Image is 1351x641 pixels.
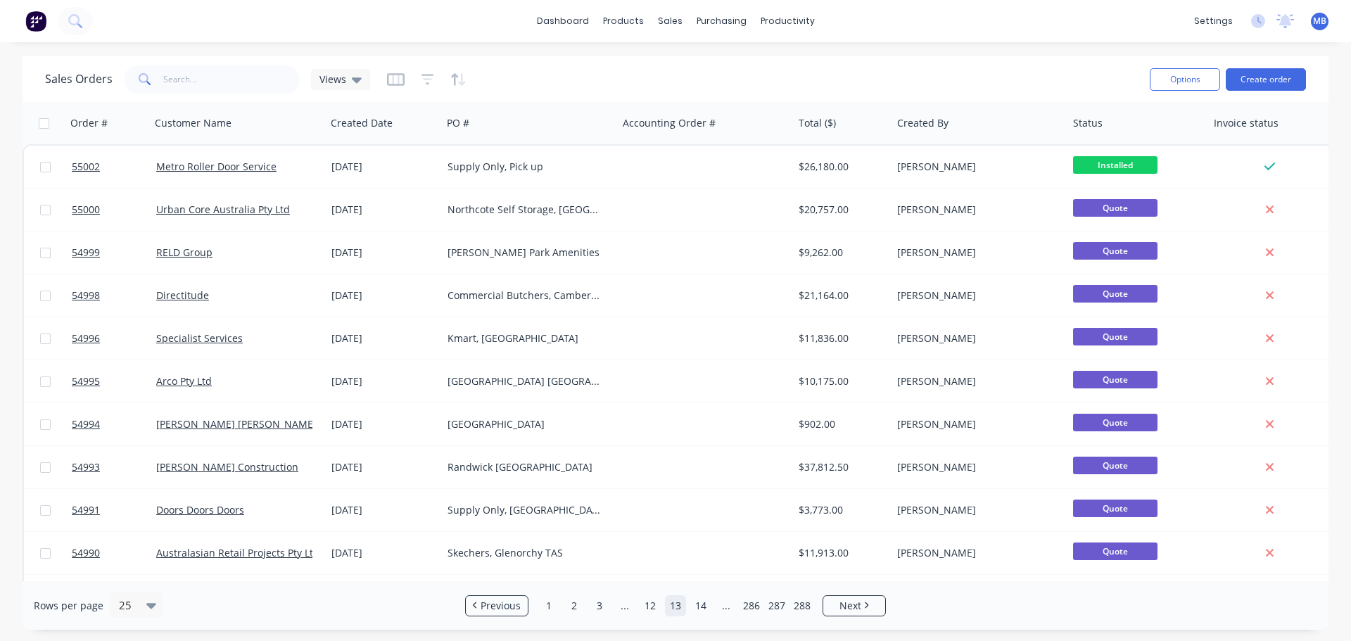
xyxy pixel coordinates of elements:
span: 54990 [72,546,100,560]
div: [GEOGRAPHIC_DATA] [448,417,604,431]
span: Quote [1073,414,1157,431]
div: Skechers, Glenorchy TAS [448,546,604,560]
a: Specialist Services [156,331,243,345]
a: Page 3 [589,595,610,616]
span: MB [1313,15,1326,27]
div: Customer Name [155,116,231,130]
div: Supply Only, Pick up [448,160,604,174]
a: 54995 [72,360,156,402]
a: Australasian Retail Projects Pty Ltd [156,546,319,559]
div: [PERSON_NAME] [897,331,1053,345]
button: Create order [1226,68,1306,91]
div: [PERSON_NAME] [897,460,1053,474]
span: Quote [1073,199,1157,217]
span: Rows per page [34,599,103,613]
div: sales [651,11,690,32]
span: 54994 [72,417,100,431]
span: 54996 [72,331,100,345]
a: 54990 [72,532,156,574]
a: 55002 [72,146,156,188]
div: [PERSON_NAME] Park Amenities [448,246,604,260]
div: [DATE] [331,546,436,560]
div: Supply Only, [GEOGRAPHIC_DATA] [448,503,604,517]
a: 54996 [72,317,156,360]
a: dashboard [530,11,596,32]
button: Options [1150,68,1220,91]
a: 54975 [72,575,156,617]
span: Quote [1073,242,1157,260]
div: [DATE] [331,160,436,174]
a: Jump forward [716,595,737,616]
div: $9,262.00 [799,246,882,260]
a: RELD Group [156,246,213,259]
span: 54995 [72,374,100,388]
span: Quote [1073,500,1157,517]
div: [PERSON_NAME] [897,203,1053,217]
div: [PERSON_NAME] [897,417,1053,431]
a: Arco Pty Ltd [156,374,212,388]
div: [PERSON_NAME] [897,546,1053,560]
a: Page 286 [741,595,762,616]
div: $3,773.00 [799,503,882,517]
div: [DATE] [331,203,436,217]
div: $37,812.50 [799,460,882,474]
div: products [596,11,651,32]
a: Next page [823,599,885,613]
div: [DATE] [331,288,436,303]
span: Installed [1073,156,1157,174]
a: Jump backward [614,595,635,616]
div: $11,836.00 [799,331,882,345]
div: [DATE] [331,331,436,345]
div: Kmart, [GEOGRAPHIC_DATA] [448,331,604,345]
a: Metro Roller Door Service [156,160,277,173]
span: Next [839,599,861,613]
div: [DATE] [331,374,436,388]
div: Randwick [GEOGRAPHIC_DATA] [448,460,604,474]
a: Page 2 [564,595,585,616]
div: Created By [897,116,949,130]
a: Page 1 [538,595,559,616]
div: [PERSON_NAME] [897,374,1053,388]
div: $26,180.00 [799,160,882,174]
div: settings [1187,11,1240,32]
span: 54999 [72,246,100,260]
div: $20,757.00 [799,203,882,217]
div: [DATE] [331,246,436,260]
div: $902.00 [799,417,882,431]
div: PO # [447,116,469,130]
img: Factory [25,11,46,32]
a: Directitude [156,288,209,302]
a: 54993 [72,446,156,488]
div: Order # [70,116,108,130]
span: Previous [481,599,521,613]
input: Search... [163,65,300,94]
div: Accounting Order # [623,116,716,130]
a: Doors Doors Doors [156,503,244,516]
div: productivity [754,11,822,32]
div: Commercial Butchers, Camberwell VIC [448,288,604,303]
div: Created Date [331,116,393,130]
a: Urban Core Australia Pty Ltd [156,203,290,216]
a: Page 288 [792,595,813,616]
div: [GEOGRAPHIC_DATA] [GEOGRAPHIC_DATA] [448,374,604,388]
div: [PERSON_NAME] [897,288,1053,303]
div: $21,164.00 [799,288,882,303]
span: 54998 [72,288,100,303]
div: [DATE] [331,417,436,431]
span: Views [319,72,346,87]
div: Status [1073,116,1103,130]
ul: Pagination [459,595,892,616]
div: [PERSON_NAME] [897,246,1053,260]
span: Quote [1073,542,1157,560]
span: 54993 [72,460,100,474]
div: [PERSON_NAME] [897,503,1053,517]
span: 55002 [72,160,100,174]
span: 54991 [72,503,100,517]
div: Northcote Self Storage, [GEOGRAPHIC_DATA] [448,203,604,217]
div: [DATE] [331,460,436,474]
a: 54999 [72,231,156,274]
a: Page 14 [690,595,711,616]
a: 54991 [72,489,156,531]
span: Quote [1073,328,1157,345]
span: Quote [1073,371,1157,388]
